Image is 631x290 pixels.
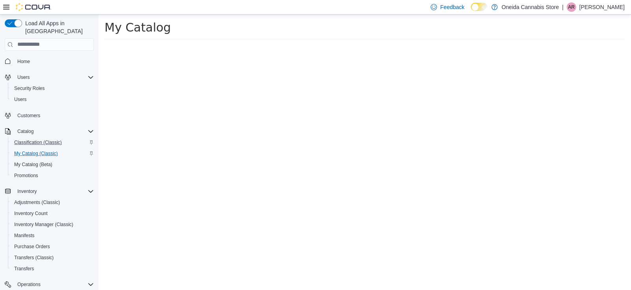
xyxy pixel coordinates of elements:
[471,3,487,11] input: Dark Mode
[11,220,77,229] a: Inventory Manager (Classic)
[17,58,30,65] span: Home
[14,73,94,82] span: Users
[17,74,30,80] span: Users
[14,172,38,179] span: Promotions
[440,3,464,11] span: Feedback
[2,72,97,83] button: Users
[14,254,54,261] span: Transfers (Classic)
[14,85,45,92] span: Security Roles
[8,241,97,252] button: Purchase Orders
[2,110,97,121] button: Customers
[11,198,63,207] a: Adjustments (Classic)
[8,208,97,219] button: Inventory Count
[14,96,26,103] span: Users
[11,253,94,262] span: Transfers (Classic)
[6,6,72,20] span: My Catalog
[14,161,52,168] span: My Catalog (Beta)
[11,160,56,169] a: My Catalog (Beta)
[14,127,37,136] button: Catalog
[8,170,97,181] button: Promotions
[562,2,564,12] p: |
[11,149,94,158] span: My Catalog (Classic)
[8,137,97,148] button: Classification (Classic)
[14,56,94,66] span: Home
[14,266,34,272] span: Transfers
[11,138,94,147] span: Classification (Classic)
[17,112,40,119] span: Customers
[8,83,97,94] button: Security Roles
[11,95,94,104] span: Users
[11,220,94,229] span: Inventory Manager (Classic)
[11,242,94,251] span: Purchase Orders
[11,95,30,104] a: Users
[14,210,48,217] span: Inventory Count
[8,94,97,105] button: Users
[11,264,37,273] a: Transfers
[11,264,94,273] span: Transfers
[14,232,34,239] span: Manifests
[22,19,94,35] span: Load All Apps in [GEOGRAPHIC_DATA]
[11,209,51,218] a: Inventory Count
[14,150,58,157] span: My Catalog (Classic)
[14,221,73,228] span: Inventory Manager (Classic)
[14,187,40,196] button: Inventory
[2,279,97,290] button: Operations
[8,148,97,159] button: My Catalog (Classic)
[14,127,94,136] span: Catalog
[11,84,94,93] span: Security Roles
[11,171,94,180] span: Promotions
[2,186,97,197] button: Inventory
[14,110,94,120] span: Customers
[8,230,97,241] button: Manifests
[11,138,65,147] a: Classification (Classic)
[14,280,44,289] button: Operations
[11,209,94,218] span: Inventory Count
[11,149,61,158] a: My Catalog (Classic)
[8,197,97,208] button: Adjustments (Classic)
[17,188,37,195] span: Inventory
[16,3,51,11] img: Cova
[579,2,625,12] p: [PERSON_NAME]
[2,126,97,137] button: Catalog
[14,111,43,120] a: Customers
[14,199,60,206] span: Adjustments (Classic)
[8,263,97,274] button: Transfers
[17,128,34,135] span: Catalog
[8,252,97,263] button: Transfers (Classic)
[502,2,559,12] p: Oneida Cannabis Store
[2,56,97,67] button: Home
[14,243,50,250] span: Purchase Orders
[568,2,575,12] span: AR
[11,242,53,251] a: Purchase Orders
[14,187,94,196] span: Inventory
[17,281,41,288] span: Operations
[11,84,48,93] a: Security Roles
[8,219,97,230] button: Inventory Manager (Classic)
[8,159,97,170] button: My Catalog (Beta)
[14,57,33,66] a: Home
[11,160,94,169] span: My Catalog (Beta)
[11,198,94,207] span: Adjustments (Classic)
[11,231,37,240] a: Manifests
[14,139,62,146] span: Classification (Classic)
[11,253,57,262] a: Transfers (Classic)
[11,231,94,240] span: Manifests
[14,73,33,82] button: Users
[14,280,94,289] span: Operations
[567,2,576,12] div: Amanda Riddell
[11,171,41,180] a: Promotions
